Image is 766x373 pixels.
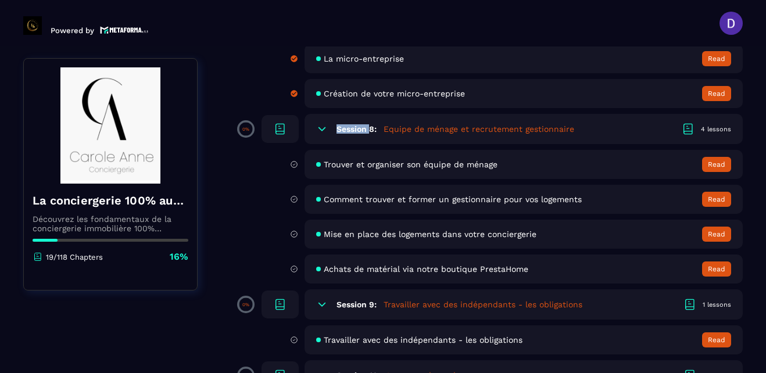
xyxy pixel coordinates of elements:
img: logo-branding [23,16,42,35]
p: 0% [242,302,249,307]
button: Read [702,51,731,66]
p: 0% [242,127,249,132]
h5: Travailler avec des indépendants - les obligations [384,299,582,310]
button: Read [702,86,731,101]
button: Read [702,332,731,347]
img: banner [33,67,188,184]
p: Découvrez les fondamentaux de la conciergerie immobilière 100% automatisée. Cette formation est c... [33,214,188,233]
div: 1 lessons [703,300,731,309]
p: 19/118 Chapters [46,253,103,261]
span: Travailler avec des indépendants - les obligations [324,335,522,345]
h6: Session 8: [337,124,377,134]
button: Read [702,261,731,277]
p: 16% [170,250,188,263]
h5: Equipe de ménage et recrutement gestionnaire [384,123,574,135]
span: La micro-entreprise [324,54,404,63]
p: Powered by [51,26,94,35]
span: Trouver et organiser son équipe de ménage [324,160,497,169]
img: logo [100,25,149,35]
button: Read [702,227,731,242]
button: Read [702,192,731,207]
button: Read [702,157,731,172]
div: 4 lessons [701,125,731,134]
span: Mise en place des logements dans votre conciergerie [324,229,536,239]
span: Comment trouver et former un gestionnaire pour vos logements [324,195,582,204]
span: Achats de matérial via notre boutique PrestaHome [324,264,528,274]
h4: La conciergerie 100% automatisée [33,192,188,209]
h6: Session 9: [337,300,377,309]
span: Création de votre micro-entreprise [324,89,465,98]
